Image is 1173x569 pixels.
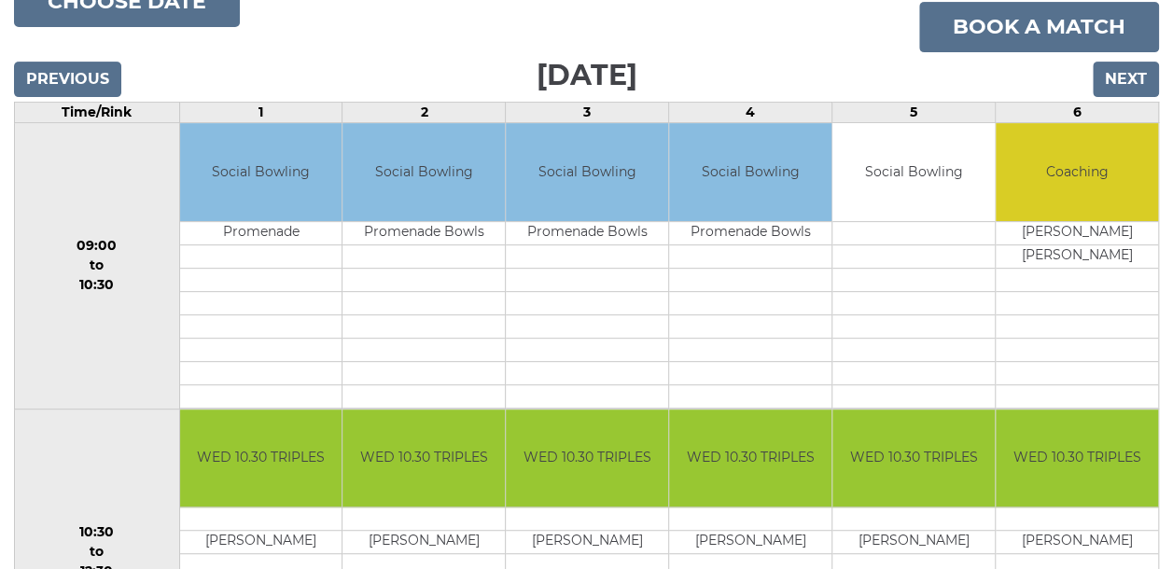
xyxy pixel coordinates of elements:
[342,103,506,123] td: 2
[669,123,831,221] td: Social Bowling
[996,221,1158,244] td: [PERSON_NAME]
[996,123,1158,221] td: Coaching
[506,409,668,507] td: WED 10.30 TRIPLES
[832,409,995,507] td: WED 10.30 TRIPLES
[669,409,831,507] td: WED 10.30 TRIPLES
[506,103,669,123] td: 3
[506,531,668,554] td: [PERSON_NAME]
[669,103,832,123] td: 4
[506,221,668,244] td: Promenade Bowls
[180,123,342,221] td: Social Bowling
[996,244,1158,268] td: [PERSON_NAME]
[15,103,180,123] td: Time/Rink
[996,409,1158,507] td: WED 10.30 TRIPLES
[342,221,505,244] td: Promenade Bowls
[1093,62,1159,97] input: Next
[15,123,180,409] td: 09:00 to 10:30
[832,103,996,123] td: 5
[832,531,995,554] td: [PERSON_NAME]
[996,103,1159,123] td: 6
[669,221,831,244] td: Promenade Bowls
[180,531,342,554] td: [PERSON_NAME]
[506,123,668,221] td: Social Bowling
[996,531,1158,554] td: [PERSON_NAME]
[342,531,505,554] td: [PERSON_NAME]
[180,409,342,507] td: WED 10.30 TRIPLES
[342,409,505,507] td: WED 10.30 TRIPLES
[14,62,121,97] input: Previous
[180,221,342,244] td: Promenade
[342,123,505,221] td: Social Bowling
[179,103,342,123] td: 1
[669,531,831,554] td: [PERSON_NAME]
[919,2,1159,52] a: Book a match
[832,123,995,221] td: Social Bowling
